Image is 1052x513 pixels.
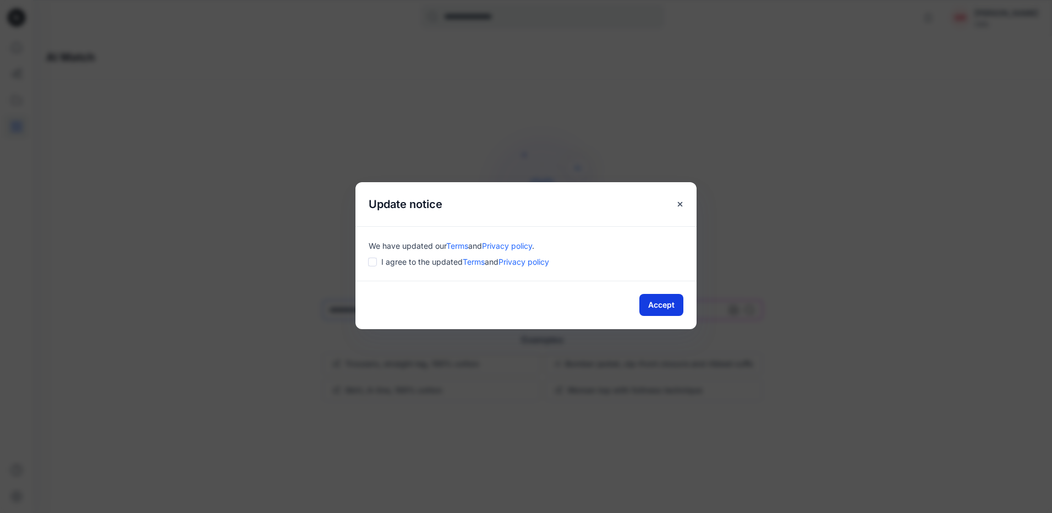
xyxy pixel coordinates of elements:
[498,257,549,266] a: Privacy policy
[468,241,482,250] span: and
[446,241,468,250] a: Terms
[482,241,532,250] a: Privacy policy
[381,256,549,268] span: I agree to the updated
[485,257,498,266] span: and
[369,240,683,252] div: We have updated our .
[670,194,690,214] button: Close
[463,257,485,266] a: Terms
[639,294,683,316] button: Accept
[355,182,456,226] h5: Update notice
